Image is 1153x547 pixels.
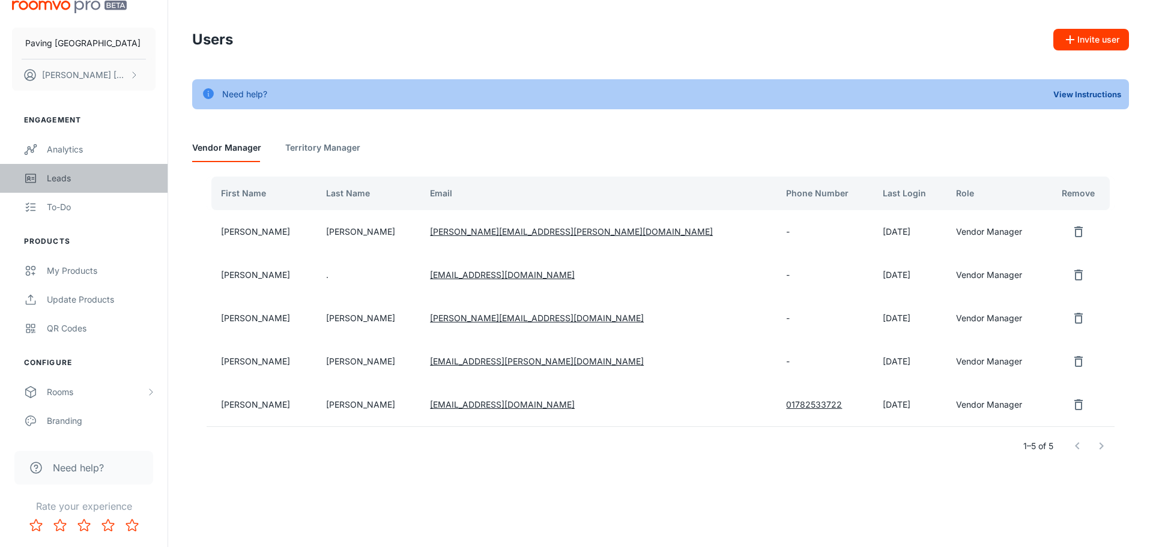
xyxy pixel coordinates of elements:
[946,253,1047,297] td: Vendor Manager
[873,177,947,210] th: Last Login
[786,399,842,409] a: 01782533722
[47,201,156,214] div: To-do
[1067,349,1091,373] button: remove user
[1023,440,1053,453] p: 1–5 of 5
[207,340,316,383] td: [PERSON_NAME]
[776,210,873,253] td: -
[42,68,127,82] p: [PERSON_NAME] [PERSON_NAME]
[946,297,1047,340] td: Vendor Manager
[946,340,1047,383] td: Vendor Manager
[12,28,156,59] button: Paving [GEOGRAPHIC_DATA]
[120,513,144,537] button: Rate 5 star
[207,297,316,340] td: [PERSON_NAME]
[873,297,947,340] td: [DATE]
[1067,220,1091,244] button: remove user
[207,253,316,297] td: [PERSON_NAME]
[12,59,156,91] button: [PERSON_NAME] [PERSON_NAME]
[47,172,156,185] div: Leads
[430,399,575,409] a: [EMAIL_ADDRESS][DOMAIN_NAME]
[207,177,316,210] th: First Name
[430,356,644,366] a: [EMAIL_ADDRESS][PERSON_NAME][DOMAIN_NAME]
[47,143,156,156] div: Analytics
[10,499,158,513] p: Rate your experience
[1050,85,1124,103] button: View Instructions
[873,210,947,253] td: [DATE]
[1067,263,1091,287] button: remove user
[192,29,233,50] h1: Users
[873,253,947,297] td: [DATE]
[96,513,120,537] button: Rate 4 star
[47,293,156,306] div: Update Products
[1067,306,1091,330] button: remove user
[316,297,420,340] td: [PERSON_NAME]
[873,340,947,383] td: [DATE]
[47,322,156,335] div: QR Codes
[12,1,127,13] img: Roomvo PRO Beta
[285,133,360,162] a: Territory Manager
[776,177,873,210] th: Phone Number
[24,513,48,537] button: Rate 1 star
[72,513,96,537] button: Rate 3 star
[47,385,146,399] div: Rooms
[47,414,156,428] div: Branding
[207,383,316,426] td: [PERSON_NAME]
[776,297,873,340] td: -
[873,383,947,426] td: [DATE]
[316,177,420,210] th: Last Name
[946,177,1047,210] th: Role
[430,313,644,323] a: [PERSON_NAME][EMAIL_ADDRESS][DOMAIN_NAME]
[946,210,1047,253] td: Vendor Manager
[946,383,1047,426] td: Vendor Manager
[53,461,104,475] span: Need help?
[316,253,420,297] td: .
[430,226,713,237] a: [PERSON_NAME][EMAIL_ADDRESS][PERSON_NAME][DOMAIN_NAME]
[47,264,156,277] div: My Products
[316,340,420,383] td: [PERSON_NAME]
[430,270,575,280] a: [EMAIL_ADDRESS][DOMAIN_NAME]
[48,513,72,537] button: Rate 2 star
[1053,29,1129,50] button: Invite user
[25,37,141,50] p: Paving [GEOGRAPHIC_DATA]
[207,210,316,253] td: [PERSON_NAME]
[1047,177,1115,210] th: Remove
[192,133,261,162] a: Vendor Manager
[316,210,420,253] td: [PERSON_NAME]
[776,253,873,297] td: -
[420,177,776,210] th: Email
[776,340,873,383] td: -
[222,83,267,106] div: Need help?
[1067,393,1091,417] button: remove user
[316,383,420,426] td: [PERSON_NAME]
